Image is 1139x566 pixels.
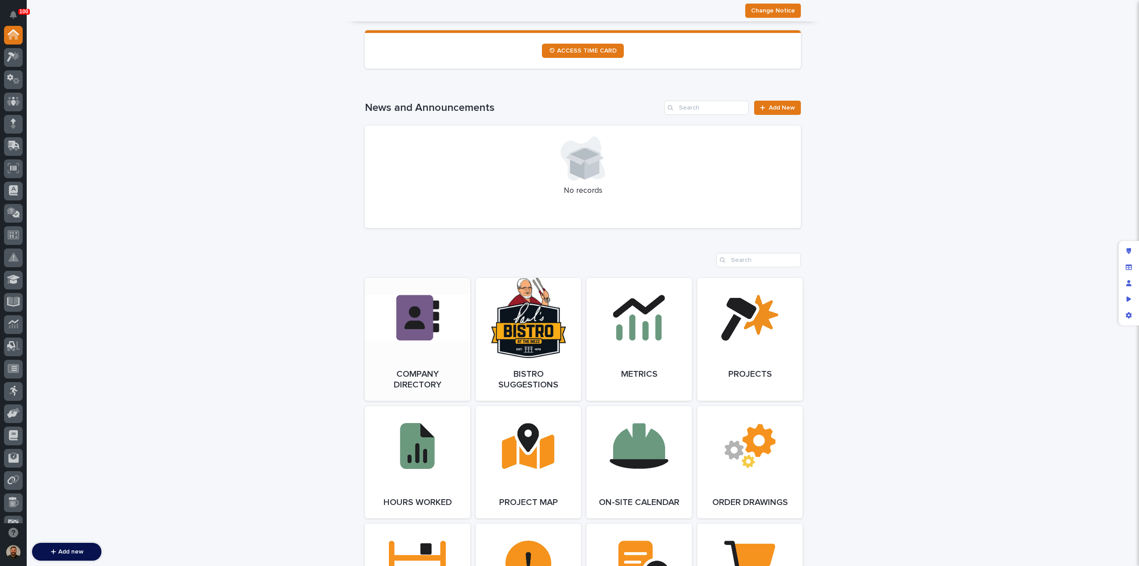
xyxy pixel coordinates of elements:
button: Add new [32,543,101,561]
img: Stacker [9,8,27,26]
a: Bistro Suggestions [476,278,581,401]
a: Projects [697,278,803,401]
a: Powered byPylon [63,164,108,171]
a: Company Directory [365,278,470,401]
p: Welcome 👋 [9,35,162,49]
button: users-avatar [4,543,23,562]
a: Hours Worked [365,406,470,518]
div: 🔗 [56,144,63,151]
button: Start new chat [151,102,162,112]
div: Manage fields and data [1121,259,1137,275]
div: 📖 [9,144,16,151]
div: Start new chat [30,99,146,108]
a: 📖Help Docs [5,139,52,155]
span: Onboarding Call [65,143,113,152]
p: No records [376,186,790,196]
span: Add New [769,105,795,111]
input: Search [716,253,801,267]
p: How can we help? [9,49,162,64]
a: ⏲ ACCESS TIME CARD [542,44,624,58]
button: Open support chat [4,523,23,542]
div: Notifications100 [11,11,23,25]
span: Pylon [89,165,108,171]
span: Change Notice [751,6,795,15]
a: Add New [754,101,801,115]
a: Project Map [476,406,581,518]
div: App settings [1121,307,1137,323]
span: ⏲ ACCESS TIME CARD [549,48,617,54]
a: On-Site Calendar [586,406,692,518]
button: Notifications [4,5,23,24]
a: Order Drawings [697,406,803,518]
input: Search [664,101,749,115]
button: Change Notice [745,4,801,18]
span: Help Docs [18,143,48,152]
div: Edit layout [1121,243,1137,259]
img: 1736555164131-43832dd5-751b-4058-ba23-39d91318e5a0 [9,99,25,115]
div: We're available if you need us! [30,108,113,115]
div: Manage users [1121,275,1137,291]
p: 100 [20,8,28,15]
h1: News and Announcements [365,102,661,114]
a: Metrics [586,278,692,401]
div: Preview as [1121,291,1137,307]
a: 🔗Onboarding Call [52,139,117,155]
